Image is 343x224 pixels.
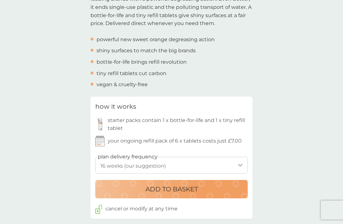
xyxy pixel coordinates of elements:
[97,47,196,55] p: shiny surfaces to match the big brands
[97,58,187,66] p: bottle-for-life brings refill revolution
[145,184,198,194] p: ADD TO BASKET
[97,35,215,44] p: powerful new sweet orange degreasing action
[105,205,178,213] p: cancel or modify at any time
[97,80,148,89] p: vegan & cruelty-free
[95,180,248,198] button: ADD TO BASKET
[108,116,248,132] p: starter packs contain 1 x bottle-for-life and 1 x tiny refill tablet
[97,69,166,78] p: tiny refill tablets cut carbon
[108,137,242,145] p: your ongoing refill pack of 6 x tablets costs just £7.00
[95,101,136,112] h3: how it works
[98,153,158,161] label: plan delivery frequency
